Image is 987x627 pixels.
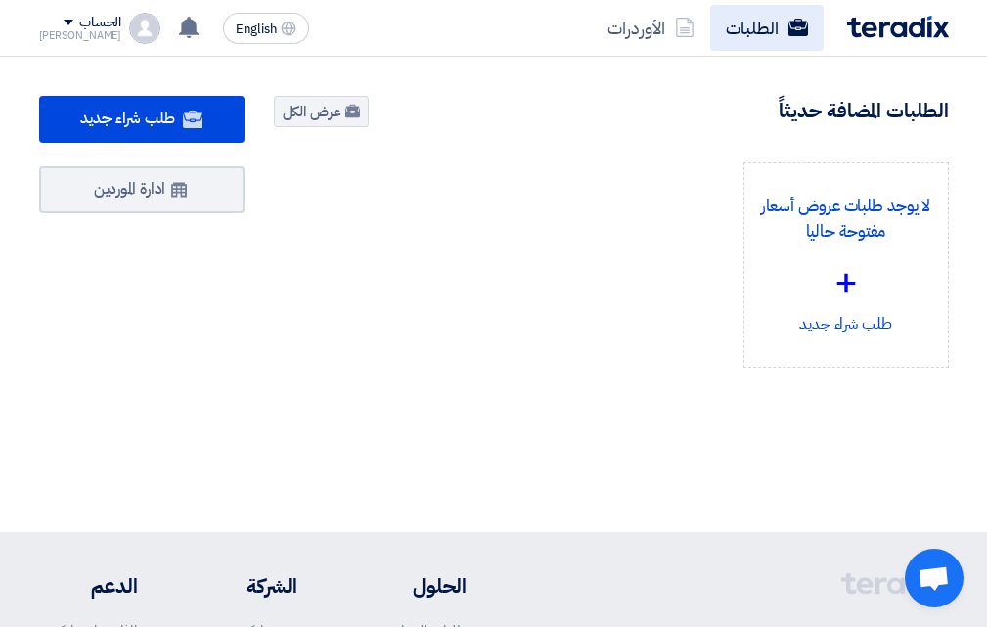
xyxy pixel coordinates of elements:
[760,179,932,351] div: طلب شراء جديد
[592,5,710,51] a: الأوردرات
[356,571,467,601] li: الحلول
[196,571,297,601] li: الشركة
[129,13,160,44] img: profile_test.png
[80,107,175,130] span: طلب شراء جديد
[39,30,122,41] div: [PERSON_NAME]
[779,98,949,123] h4: الطلبات المضافة حديثاً
[905,549,964,607] div: Open chat
[39,571,138,601] li: الدعم
[79,15,121,31] div: الحساب
[710,5,824,51] a: الطلبات
[236,22,277,36] span: English
[760,194,932,244] p: لا يوجد طلبات عروض أسعار مفتوحة حاليا
[39,166,245,213] a: ادارة الموردين
[760,253,932,312] div: +
[223,13,309,44] button: English
[847,16,949,38] img: Teradix logo
[274,96,369,127] a: عرض الكل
